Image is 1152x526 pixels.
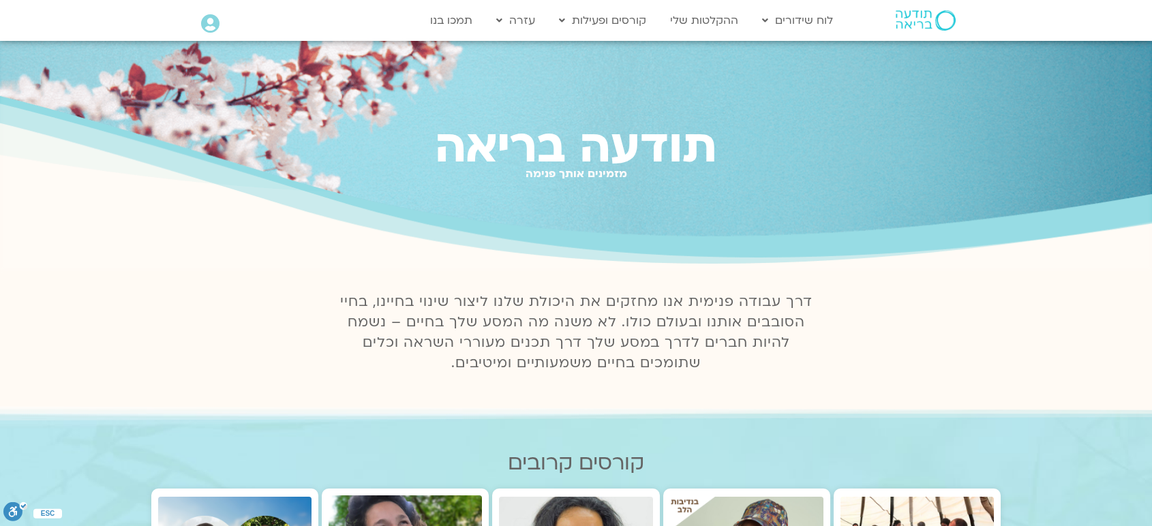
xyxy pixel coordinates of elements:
h2: קורסים קרובים [151,451,1001,475]
a: לוח שידורים [755,7,840,33]
p: דרך עבודה פנימית אנו מחזקים את היכולת שלנו ליצור שינוי בחיינו, בחיי הסובבים אותנו ובעולם כולו. לא... [332,292,820,373]
img: תודעה בריאה [896,10,956,31]
a: עזרה [489,7,542,33]
a: ההקלטות שלי [663,7,745,33]
a: תמכו בנו [423,7,479,33]
a: קורסים ופעילות [552,7,653,33]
